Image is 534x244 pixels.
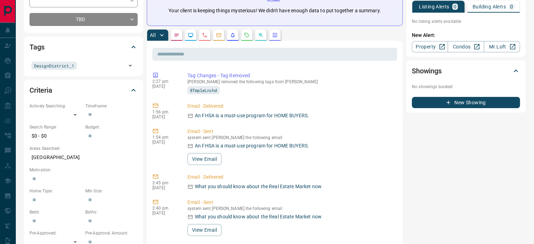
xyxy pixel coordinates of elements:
[187,103,394,110] p: Email - Delivered
[230,32,236,38] svg: Listing Alerts
[195,112,309,119] p: An FHSA is a must-use program for HOME BUYERS.
[419,4,449,9] p: Listing Alerts
[29,39,138,55] div: Tags
[195,183,322,190] p: What you should know about the Real Estate Market now
[412,65,442,77] h2: Showings
[412,97,520,108] button: New Showing
[29,85,52,96] h2: Criteria
[244,32,250,38] svg: Requests
[195,213,322,220] p: What you should know about the Real Estate Market now
[29,152,138,163] p: [GEOGRAPHIC_DATA]
[152,135,177,140] p: 1:54 pm
[85,230,138,236] p: Pre-Approval Amount:
[29,124,82,130] p: Search Range:
[29,41,44,53] h2: Tags
[125,61,135,71] button: Open
[510,4,513,9] p: 0
[187,153,222,165] button: View Email
[29,130,82,142] p: $0 - $0
[29,82,138,99] div: Criteria
[202,32,207,38] svg: Calls
[187,128,394,135] p: Email - Sent
[187,135,394,140] p: system sent [PERSON_NAME] the following email
[152,110,177,114] p: 1:56 pm
[454,4,456,9] p: 0
[190,87,217,94] span: 8TmpleLnchd
[150,33,156,38] p: All
[412,84,520,90] p: No showings booked
[412,18,520,25] p: No listing alerts available
[174,32,179,38] svg: Notes
[187,79,394,84] p: [PERSON_NAME] removed the following tags from [PERSON_NAME]
[216,32,222,38] svg: Emails
[448,41,484,52] a: Condos
[187,199,394,206] p: Email - Sent
[152,185,177,190] p: [DATE]
[29,167,138,173] p: Motivation:
[152,84,177,89] p: [DATE]
[85,124,138,130] p: Budget:
[85,188,138,194] p: Min Size:
[85,103,138,109] p: Timeframe:
[187,173,394,181] p: Email - Delivered
[484,41,520,52] a: Mr.Loft
[187,224,222,236] button: View Email
[152,211,177,216] p: [DATE]
[187,72,394,79] p: Tag Changes - Tag Removed
[169,7,381,14] p: Your client is keeping things mysterious! We didn't have enough data to put together a summary.
[272,32,278,38] svg: Agent Actions
[412,62,520,79] div: Showings
[152,206,177,211] p: 2:40 pm
[29,230,82,236] p: Pre-Approved:
[152,140,177,145] p: [DATE]
[29,188,82,194] p: Home Type:
[85,209,138,215] p: Baths:
[188,32,193,38] svg: Lead Browsing Activity
[412,41,448,52] a: Property
[29,145,138,152] p: Areas Searched:
[152,114,177,119] p: [DATE]
[29,209,82,215] p: Beds:
[29,13,138,26] div: TBD
[34,62,74,69] span: DesignDistrict_1
[412,32,520,39] p: New Alert:
[152,79,177,84] p: 2:27 pm
[258,32,264,38] svg: Opportunities
[187,206,394,211] p: system sent [PERSON_NAME] the following email
[29,103,82,109] p: Actively Searching:
[473,4,506,9] p: Building Alerts
[195,142,309,150] p: An FHSA is a must-use program for HOME BUYERS.
[152,180,177,185] p: 2:45 pm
